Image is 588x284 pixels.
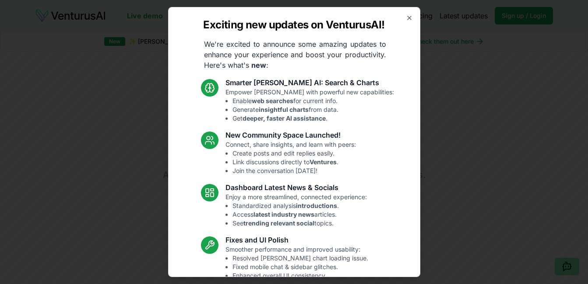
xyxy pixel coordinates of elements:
li: Create posts and edit replies easily. [232,149,356,158]
strong: insightful charts [259,106,309,113]
strong: introductions [296,202,337,209]
p: Smoother performance and improved usability: [225,245,368,280]
h3: Smarter [PERSON_NAME] AI: Search & Charts [225,77,394,88]
h3: New Community Space Launched! [225,130,356,140]
li: Enhanced overall UI consistency. [232,271,368,280]
strong: new [251,61,266,69]
p: Connect, share insights, and learn with peers: [225,140,356,175]
li: Resolved [PERSON_NAME] chart loading issue. [232,254,368,263]
strong: deeper, faster AI assistance [243,114,326,122]
li: Standardized analysis . [232,201,367,210]
strong: web searches [252,97,293,104]
li: See topics. [232,219,367,228]
strong: Ventures [310,158,337,166]
h2: Exciting new updates on VenturusAI! [203,18,384,32]
li: Link discussions directly to . [232,158,356,166]
li: Join the conversation [DATE]! [232,166,356,175]
strong: latest industry news [254,211,314,218]
p: Enjoy a more streamlined, connected experience: [225,193,367,228]
li: Generate from data. [232,105,394,114]
h3: Fixes and UI Polish [225,235,368,245]
h3: Dashboard Latest News & Socials [225,182,367,193]
li: Fixed mobile chat & sidebar glitches. [232,263,368,271]
p: We're excited to announce some amazing updates to enhance your experience and boost your producti... [197,39,393,70]
li: Get . [232,114,394,123]
li: Access articles. [232,210,367,219]
p: Empower [PERSON_NAME] with powerful new capabilities: [225,88,394,123]
strong: trending relevant social [243,219,314,227]
li: Enable for current info. [232,97,394,105]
